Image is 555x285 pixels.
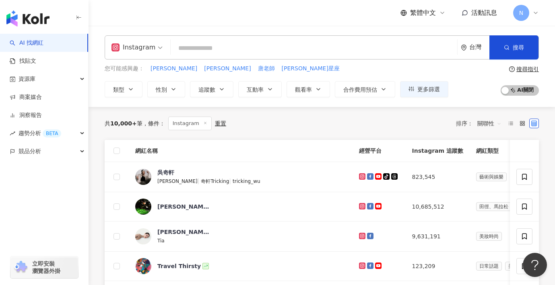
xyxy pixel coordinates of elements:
[335,81,395,97] button: 合作費用預估
[523,253,547,277] iframe: Help Scout Beacon - Open
[456,117,506,130] div: 排序：
[229,178,233,184] span: |
[32,260,60,275] span: 立即安裝 瀏覽器外掛
[476,172,507,181] span: 藝術與娛樂
[353,140,406,162] th: 經營平台
[198,178,201,184] span: |
[157,238,165,244] span: Tia
[10,39,43,47] a: searchAI 找網紅
[13,261,29,274] img: chrome extension
[233,178,260,184] span: tricking_wu
[10,57,36,65] a: 找貼文
[519,8,523,17] span: N
[406,140,470,162] th: Instagram 追蹤數
[406,192,470,221] td: 10,685,512
[201,178,229,184] span: 奇軒Tricking
[476,202,512,211] span: 田徑、馬拉松
[505,262,521,271] span: 美食
[406,162,470,192] td: 823,545
[258,65,275,73] span: 唐老師
[105,120,142,127] div: 共 筆
[129,140,353,162] th: 網紅名稱
[135,258,346,274] a: KOL AvatarTravel Thirsty
[471,9,497,16] span: 活動訊息
[10,256,78,278] a: chrome extension立即安裝 瀏覽器外掛
[10,111,42,119] a: 洞察報告
[287,81,330,97] button: 觀看率
[10,131,15,136] span: rise
[111,41,155,54] div: Instagram
[157,168,174,176] div: 吳奇軒
[238,81,282,97] button: 互動率
[19,70,35,88] span: 資源庫
[19,124,61,142] span: 趨勢分析
[135,199,346,215] a: KOL Avatar[PERSON_NAME] [PERSON_NAME]
[469,44,489,51] div: 台灣
[105,65,144,73] span: 您可能感興趣：
[215,120,226,127] div: 重置
[151,65,197,73] span: [PERSON_NAME]
[190,81,233,97] button: 追蹤數
[19,142,41,160] span: 競品分析
[461,45,467,51] span: environment
[157,262,201,270] div: Travel Thirsty
[509,66,515,72] span: question-circle
[295,86,312,93] span: 觀看率
[343,86,377,93] span: 合作費用預估
[156,86,167,93] span: 性別
[110,120,137,127] span: 10,000+
[204,65,251,73] span: [PERSON_NAME]
[135,169,151,185] img: KOL Avatar
[150,64,198,73] button: [PERSON_NAME]
[157,178,198,184] span: [PERSON_NAME]
[400,81,448,97] button: 更多篩選
[157,203,210,211] div: [PERSON_NAME] [PERSON_NAME]
[476,232,502,241] span: 美妝時尚
[406,221,470,252] td: 9,631,191
[157,228,210,236] div: [PERSON_NAME]
[476,262,502,271] span: 日常話題
[135,228,346,245] a: KOL Avatar[PERSON_NAME]Tia
[489,35,538,59] button: 搜尋
[417,86,440,92] span: 更多篩選
[281,64,340,73] button: [PERSON_NAME]星座
[204,64,251,73] button: [PERSON_NAME]
[147,81,185,97] button: 性別
[247,86,264,93] span: 互動率
[10,93,42,101] a: 商案媒合
[406,252,470,281] td: 123,209
[282,65,340,73] span: [PERSON_NAME]星座
[410,8,436,17] span: 繁體中文
[477,117,501,130] span: 關聯性
[513,44,524,51] span: 搜尋
[168,117,212,130] span: Instagram
[43,129,61,137] div: BETA
[6,10,50,27] img: logo
[516,66,539,72] div: 搜尋指引
[113,86,124,93] span: 類型
[135,228,151,244] img: KOL Avatar
[258,64,275,73] button: 唐老師
[198,86,215,93] span: 追蹤數
[135,168,346,185] a: KOL Avatar吳奇軒[PERSON_NAME]|奇軒Tricking|tricking_wu
[135,258,151,274] img: KOL Avatar
[135,199,151,215] img: KOL Avatar
[142,120,165,127] span: 條件 ：
[105,81,142,97] button: 類型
